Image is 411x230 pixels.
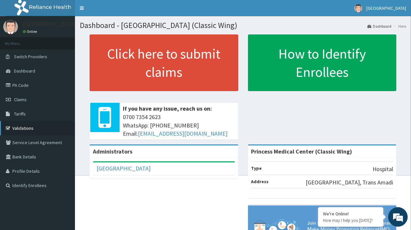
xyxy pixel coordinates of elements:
h1: Dashboard - [GEOGRAPHIC_DATA] (Classic Wing) [80,21,406,30]
a: How to Identify Enrollees [248,34,397,91]
img: User Image [3,20,18,34]
img: User Image [354,4,362,12]
li: Here [392,23,406,29]
p: [GEOGRAPHIC_DATA], Trans Amadi [306,178,393,187]
p: [GEOGRAPHIC_DATA] [23,21,77,27]
b: Address [251,179,269,184]
span: 0700 7354 2623 WhatsApp: [PHONE_NUMBER] Email: [123,113,235,138]
span: [GEOGRAPHIC_DATA] [366,5,406,11]
a: [GEOGRAPHIC_DATA] [96,165,151,172]
a: Click here to submit claims [90,34,238,91]
p: Hospital [373,165,393,173]
b: Administrators [93,148,132,155]
span: Dashboard [14,68,35,74]
p: How may I help you today? [323,218,378,223]
b: Type [251,165,262,171]
a: [EMAIL_ADDRESS][DOMAIN_NAME] [138,130,228,137]
span: Tariffs [14,111,26,117]
span: Claims [14,97,27,102]
span: Switch Providers [14,54,47,60]
b: If you have any issue, reach us on: [123,105,212,112]
a: Online [23,29,38,34]
strong: Princess Medical Center (Classic Wing) [251,148,352,155]
a: Dashboard [367,23,391,29]
div: We're Online! [323,211,378,217]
